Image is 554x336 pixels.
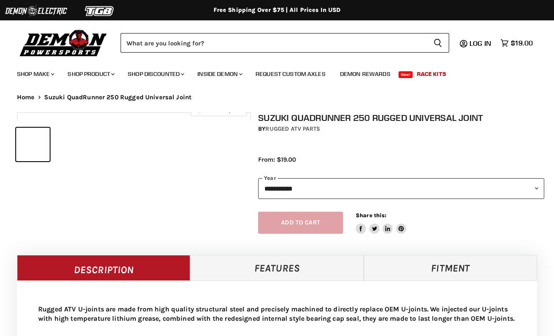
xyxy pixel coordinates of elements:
button: Search [427,33,449,53]
h1: Suzuki QuadRunner 250 Rugged Universal Joint [258,112,544,123]
div: by [258,124,544,134]
p: Rugged ATV U-joints are made from high quality structural steel and precisely machined to directl... [38,305,516,323]
a: $19.00 [496,37,537,49]
button: IMAGE thumbnail [16,128,50,161]
a: Home [17,94,35,101]
ul: Main menu [11,62,531,83]
img: TGB Logo 2 [68,3,132,19]
a: Fitment [364,255,537,280]
span: Suzuki QuadRunner 250 Rugged Universal Joint [44,94,192,101]
a: Demon Rewards [334,65,397,83]
a: Shop Make [11,65,59,83]
span: Share this: [356,212,386,218]
img: Demon Powersports [17,28,110,58]
a: Inside Demon [191,65,247,83]
span: $19.00 [511,39,533,47]
a: Features [190,255,363,280]
span: Log in [470,39,491,48]
a: Description [17,255,190,280]
form: Product [121,33,449,53]
span: From: $19.00 [258,156,296,163]
a: Race Kits [411,65,453,83]
select: year [258,178,544,199]
a: Request Custom Axles [249,65,332,83]
img: Demon Electric Logo 2 [4,3,68,19]
aside: Share this: [356,212,406,234]
span: New! [399,71,413,78]
span: Click to expand [195,107,242,113]
a: Shop Product [61,65,120,83]
a: Log in [466,39,496,47]
input: Search [121,33,427,53]
a: Rugged ATV Parts [265,125,320,132]
a: Shop Discounted [121,65,189,83]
